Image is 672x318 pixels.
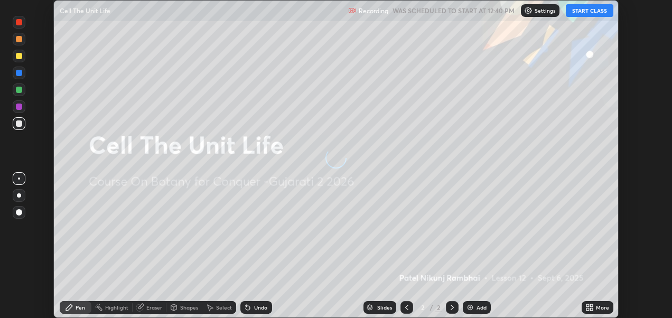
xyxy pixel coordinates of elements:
div: Undo [254,305,267,310]
div: Eraser [146,305,162,310]
h5: WAS SCHEDULED TO START AT 12:40 PM [393,6,515,15]
div: Shapes [180,305,198,310]
div: Pen [76,305,85,310]
img: class-settings-icons [524,6,533,15]
img: recording.375f2c34.svg [348,6,357,15]
p: Recording [359,7,388,15]
p: Cell The Unit Life [60,6,110,15]
div: More [596,305,609,310]
div: 2 [417,304,428,311]
div: Slides [377,305,392,310]
div: / [430,304,433,311]
div: Select [216,305,232,310]
p: Settings [535,8,555,13]
div: Highlight [105,305,128,310]
button: START CLASS [566,4,613,17]
img: add-slide-button [466,303,474,312]
div: 2 [435,303,442,312]
div: Add [477,305,487,310]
